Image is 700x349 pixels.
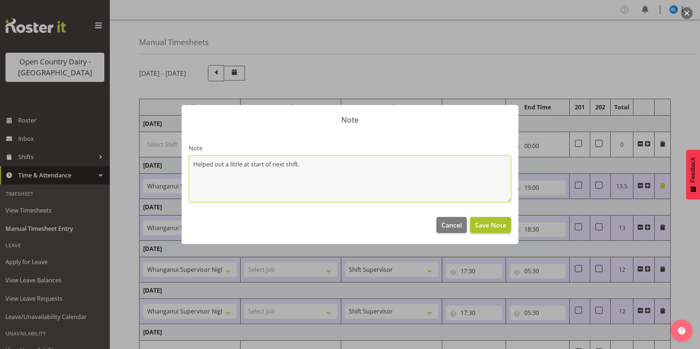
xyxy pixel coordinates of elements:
button: Cancel [436,217,466,233]
img: help-xxl-2.png [678,327,685,334]
span: Save Note [475,220,506,230]
button: Feedback - Show survey [686,150,700,199]
p: Note [189,116,511,124]
span: Feedback [690,157,696,183]
span: Cancel [442,220,462,230]
button: Save Note [470,217,511,233]
label: Note [189,144,511,153]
